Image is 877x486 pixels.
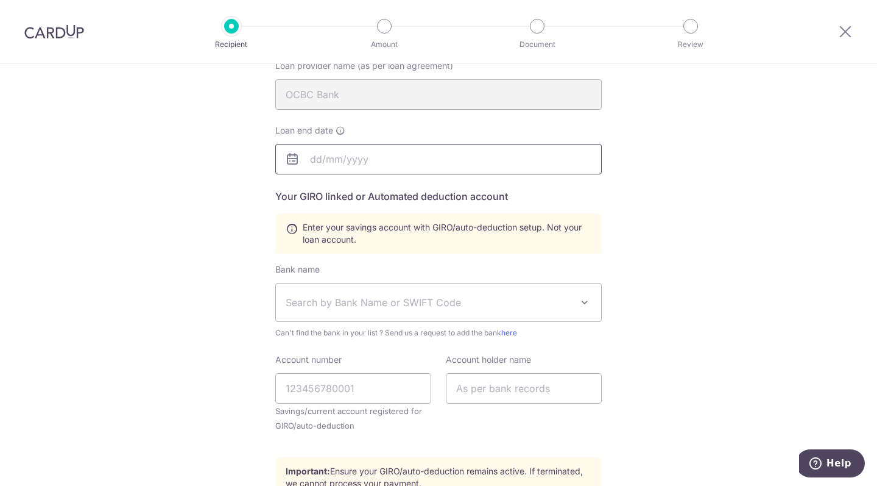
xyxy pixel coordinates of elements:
input: dd/mm/yyyy [275,144,602,174]
input: As per bank records [446,373,602,404]
span: Can't find the bank in your list ? Send us a request to add the bank [275,327,602,339]
p: Document [492,38,582,51]
p: Amount [339,38,429,51]
input: 123456780001 [275,373,431,404]
span: Search by Bank Name or SWIFT Code [286,295,572,310]
strong: Important: [286,466,330,476]
span: Loan provider name (as per loan agreement) [275,60,453,71]
label: Loan end date [275,124,345,137]
p: Review [646,38,736,51]
h5: Your GIRO linked or Automated deduction account [275,189,602,204]
p: Recipient [186,38,276,51]
span: Enter your savings account with GIRO/auto-deduction setup. Not your loan account. [303,221,591,246]
img: CardUp [24,24,84,39]
label: Account number [275,354,342,366]
label: Bank name [275,263,320,276]
input: As stated in loan agreement [275,79,602,110]
a: here [501,328,517,337]
iframe: Opens a widget where you can find more information [799,449,865,480]
small: Savings/current account registered for GIRO/auto-deduction [275,404,431,433]
label: Account holder name [446,354,531,366]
